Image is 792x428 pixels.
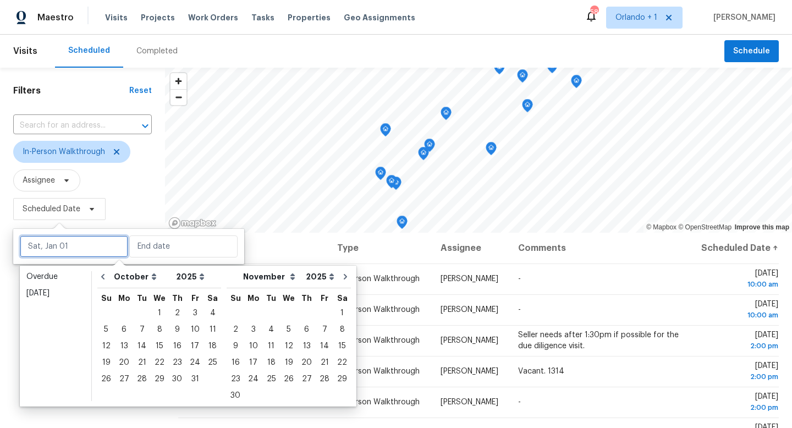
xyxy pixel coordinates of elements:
span: Vacant. 1314 [518,367,564,375]
div: Tue Nov 18 2025 [262,354,280,371]
div: Fri Oct 03 2025 [186,305,204,321]
span: [PERSON_NAME] [709,12,776,23]
div: Mon Oct 06 2025 [115,321,133,338]
div: Wed Oct 01 2025 [151,305,168,321]
div: Wed Nov 05 2025 [280,321,298,338]
div: Map marker [517,69,528,86]
div: Mon Oct 13 2025 [115,338,133,354]
div: 20 [298,355,316,370]
div: Fri Nov 07 2025 [316,321,333,338]
span: In-Person Walkthrough [337,337,420,344]
div: Mon Nov 10 2025 [244,338,262,354]
span: [PERSON_NAME] [441,337,498,344]
div: Tue Oct 21 2025 [133,354,151,371]
div: 24 [186,355,204,370]
div: Fri Oct 10 2025 [186,321,204,338]
div: Tue Oct 07 2025 [133,321,151,338]
div: Map marker [375,167,386,184]
div: 10 [186,322,204,337]
div: 6 [115,322,133,337]
div: 27 [115,371,133,387]
div: Wed Nov 19 2025 [280,354,298,371]
div: 11 [204,322,221,337]
div: Sun Nov 16 2025 [227,354,244,371]
div: Map marker [424,139,435,156]
div: 2:00 pm [698,371,778,382]
div: Tue Oct 14 2025 [133,338,151,354]
span: Tasks [251,14,274,21]
div: Sat Nov 15 2025 [333,338,351,354]
h1: Filters [13,85,129,96]
div: 22 [151,355,168,370]
span: - [518,306,521,314]
button: Schedule [724,40,779,63]
div: 4 [262,322,280,337]
div: Reset [129,85,152,96]
span: In-Person Walkthrough [23,146,105,157]
div: 18 [204,338,221,354]
div: 7 [133,322,151,337]
div: Map marker [418,147,429,164]
div: 8 [333,322,351,337]
div: 3 [186,305,204,321]
abbr: Friday [191,294,199,302]
span: [PERSON_NAME] [441,275,498,283]
div: 25 [204,355,221,370]
div: 26 [97,371,115,387]
div: Overdue [26,271,85,282]
abbr: Thursday [172,294,183,302]
select: Month [240,268,303,285]
div: 2 [168,305,186,321]
div: 3 [244,322,262,337]
div: 24 [244,371,262,387]
span: In-Person Walkthrough [337,367,420,375]
div: Sat Oct 11 2025 [204,321,221,338]
div: Tue Nov 11 2025 [262,338,280,354]
span: In-Person Walkthrough [337,398,420,406]
span: [PERSON_NAME] [441,367,498,375]
th: Type [328,233,432,264]
div: Thu Nov 20 2025 [298,354,316,371]
div: 13 [298,338,316,354]
button: Zoom out [170,89,186,105]
div: 18 [262,355,280,370]
div: Map marker [380,123,391,140]
div: 29 [333,371,351,387]
div: 2:00 pm [698,341,778,352]
span: Scheduled Date [23,204,80,215]
span: - [518,398,521,406]
span: Seller needs after 1:30pm if possible for the due diligence visit. [518,331,679,350]
div: Sat Nov 22 2025 [333,354,351,371]
span: Zoom out [170,90,186,105]
input: End date [129,235,238,257]
div: 15 [333,338,351,354]
a: Mapbox [646,223,676,231]
div: Thu Oct 02 2025 [168,305,186,321]
div: 21 [316,355,333,370]
div: 10:00 am [698,279,778,290]
div: Sat Oct 25 2025 [204,354,221,371]
div: 5 [97,322,115,337]
span: Properties [288,12,331,23]
div: Map marker [486,142,497,159]
span: Assignee [23,175,55,186]
div: 28 [133,371,151,387]
div: 10 [244,338,262,354]
th: Scheduled Date ↑ [690,233,779,264]
div: 11 [262,338,280,354]
div: 10:00 am [698,310,778,321]
div: Mon Nov 03 2025 [244,321,262,338]
span: [PERSON_NAME] [441,398,498,406]
abbr: Tuesday [137,294,147,302]
div: Sat Oct 04 2025 [204,305,221,321]
button: Open [137,118,153,134]
div: 30 [227,388,244,403]
div: 29 [151,371,168,387]
button: Go to previous month [95,266,111,288]
div: 23 [227,371,244,387]
div: Thu Oct 09 2025 [168,321,186,338]
div: 21 [133,355,151,370]
select: Year [173,268,207,285]
div: Map marker [547,60,558,77]
div: Sun Oct 05 2025 [97,321,115,338]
